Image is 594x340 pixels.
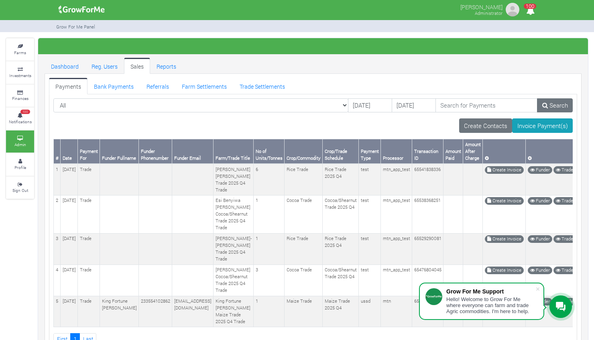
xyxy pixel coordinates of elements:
[537,98,573,113] a: Search
[553,267,576,274] a: Trade
[78,139,100,164] th: Payment For
[49,78,87,94] a: Payments
[214,265,254,296] td: [PERSON_NAME] Cocoa/Shearnut Trade 2025 Q4 Trade
[56,24,95,30] small: Grow For Me Panel
[214,195,254,233] td: Esi Benyiwa [PERSON_NAME] Cocoa/Shearnut Trade 2025 Q4 Trade
[446,296,535,314] div: Hello! Welcome to Grow For Me where everyone can farm and trade Agric commodities. I'm here to help.
[78,164,100,195] td: Trade
[124,58,150,74] a: Sales
[323,195,359,233] td: Cocoa/Shearnut Trade 2025 Q4
[412,164,443,195] td: 65541838336
[528,267,552,274] a: Funder
[54,233,61,265] td: 3
[412,195,443,233] td: 65538368251
[528,166,552,174] a: Funder
[254,195,285,233] td: 1
[485,267,524,274] a: Create Invoice
[61,296,78,327] td: [DATE]
[285,195,323,233] td: Cocoa Trade
[214,233,254,265] td: [PERSON_NAME]-[PERSON_NAME] Trade 2025 Q4 Trade
[435,98,538,113] input: Search for Payments
[175,78,233,94] a: Farm Settlements
[475,10,502,16] small: Administrator
[54,139,61,164] th: #
[54,195,61,233] td: 2
[78,195,100,233] td: Trade
[446,288,535,295] div: Grow For Me Support
[150,58,183,74] a: Reports
[100,296,139,327] td: King Fortune [PERSON_NAME]
[6,177,34,199] a: Sign Out
[523,8,538,15] a: 100
[214,296,254,327] td: King Fortune [PERSON_NAME] Maize Trade 2025 Q4 Trade
[85,58,124,74] a: Reg. Users
[392,98,436,113] input: DD/MM/YYYY
[528,197,552,205] a: Funder
[412,296,443,327] td: 65469994975
[254,139,285,164] th: No of Units/Tonnes
[323,139,359,164] th: Crop/Trade Schedule
[359,296,381,327] td: ussd
[553,197,576,205] a: Trade
[524,4,536,9] span: 100
[553,235,576,243] a: Trade
[359,164,381,195] td: test
[443,139,463,164] th: Amount Paid
[285,139,323,164] th: Crop/Commodity
[6,85,34,107] a: Finances
[61,139,78,164] th: Date
[233,78,291,94] a: Trade Settlements
[323,164,359,195] td: Rice Trade 2025 Q4
[381,296,412,327] td: mtn
[12,96,28,101] small: Finances
[412,265,443,296] td: 65476804045
[139,139,172,164] th: Funder Phonenumber
[54,164,61,195] td: 1
[6,39,34,61] a: Farms
[172,296,214,327] td: [EMAIL_ADDRESS][DOMAIN_NAME]
[412,139,443,164] th: Transaction ID
[523,2,538,20] i: Notifications
[381,265,412,296] td: mtn_app_test
[6,130,34,153] a: Admin
[512,118,573,133] a: Invoice Payment(s)
[553,166,576,174] a: Trade
[381,164,412,195] td: mtn_app_test
[285,265,323,296] td: Cocoa Trade
[100,139,139,164] th: Funder Fullname
[412,233,443,265] td: 65529290081
[6,153,34,175] a: Profile
[254,164,285,195] td: 6
[61,195,78,233] td: [DATE]
[61,265,78,296] td: [DATE]
[54,265,61,296] td: 4
[78,296,100,327] td: Trade
[254,233,285,265] td: 1
[528,235,552,243] a: Funder
[323,265,359,296] td: Cocoa/Shearnut Trade 2025 Q4
[12,187,28,193] small: Sign Out
[285,233,323,265] td: Rice Trade
[359,233,381,265] td: test
[45,58,85,74] a: Dashboard
[485,197,524,205] a: Create Invoice
[463,139,483,164] th: Amount After Charge
[381,195,412,233] td: mtn_app_test
[140,78,175,94] a: Referrals
[14,165,26,170] small: Profile
[359,265,381,296] td: test
[61,233,78,265] td: [DATE]
[460,2,502,11] p: [PERSON_NAME]
[359,139,381,164] th: Payment Type
[139,296,172,327] td: 233554102862
[285,164,323,195] td: Rice Trade
[381,233,412,265] td: mtn_app_test
[323,296,359,327] td: Maize Trade 2025 Q4
[285,296,323,327] td: Maize Trade
[78,265,100,296] td: Trade
[348,98,392,113] input: DD/MM/YYYY
[87,78,140,94] a: Bank Payments
[504,2,521,18] img: growforme image
[381,139,412,164] th: Processor
[359,195,381,233] td: test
